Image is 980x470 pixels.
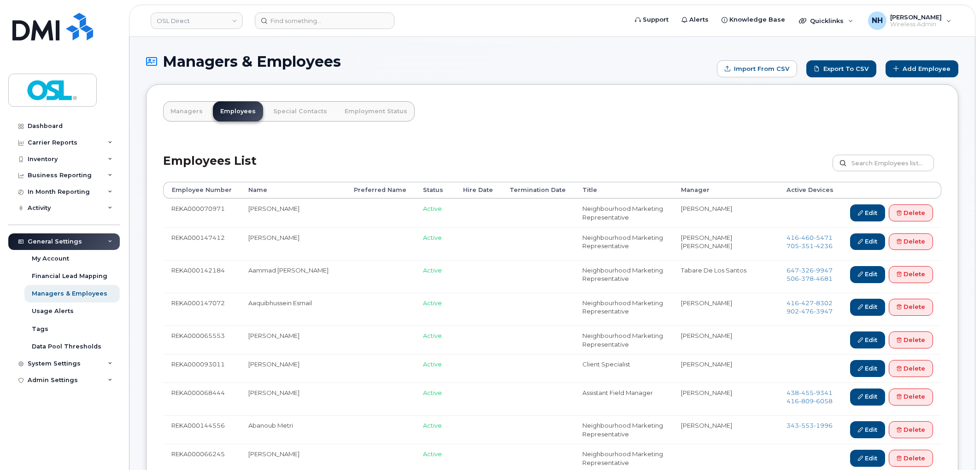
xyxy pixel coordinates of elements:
[423,389,442,396] span: Active
[814,299,833,307] span: 8302
[799,308,814,315] span: 476
[163,260,240,293] td: REKA000142184
[889,389,933,406] a: Delete
[786,299,833,307] span: 416
[786,267,833,274] span: 647
[889,360,933,377] a: Delete
[574,354,673,383] td: Client Specialist
[681,242,770,250] li: [PERSON_NAME]
[240,415,346,444] td: Abanoub Metri
[814,422,833,429] span: 1996
[163,325,240,354] td: REKA000065553
[786,308,833,315] a: 9024763947
[814,397,833,405] span: 6058
[673,182,778,198] th: Manager
[455,182,501,198] th: Hire Date
[240,293,346,325] td: Aaquibhussein Esmail
[814,389,833,396] span: 9341
[574,415,673,444] td: Neighbourhood Marketing Representative
[889,421,933,438] a: Delete
[423,234,442,241] span: Active
[717,60,797,77] form: Import from CSV
[850,421,885,438] a: Edit
[574,227,673,260] td: Neighbourhood Marketing Representative
[889,233,933,250] a: Delete
[574,182,673,198] th: Title
[786,308,833,315] span: 902
[786,275,833,282] a: 5063784681
[786,275,833,282] span: 506
[163,198,240,227] td: REKA000070971
[799,234,814,241] span: 460
[681,389,770,397] li: [PERSON_NAME]
[240,227,346,260] td: [PERSON_NAME]
[574,198,673,227] td: Neighbourhood Marketing Representative
[778,182,842,198] th: Active Devices
[889,450,933,467] a: Delete
[423,332,442,339] span: Active
[886,60,958,77] a: Add Employee
[423,450,442,458] span: Active
[850,331,885,348] a: Edit
[850,204,885,221] a: Edit
[574,325,673,354] td: Neighbourhood Marketing Representative
[240,383,346,415] td: [PERSON_NAME]
[163,293,240,325] td: REKA000147072
[213,101,263,122] a: Employees
[240,325,346,354] td: [PERSON_NAME]
[799,389,814,396] span: 455
[850,233,885,250] a: Edit
[574,293,673,325] td: Neighbourhood Marketing Representative
[574,383,673,415] td: Assistant Field Manager
[501,182,574,198] th: Termination Date
[799,422,814,429] span: 553
[850,266,885,283] a: Edit
[786,422,833,429] a: 3435531996
[889,331,933,348] a: Delete
[346,182,415,198] th: Preferred Name
[163,354,240,383] td: REKA000093011
[814,267,833,274] span: 9947
[786,234,833,241] span: 416
[850,389,885,406] a: Edit
[786,242,833,250] span: 705
[415,182,455,198] th: Status
[574,260,673,293] td: Neighbourhood Marketing Representative
[146,53,712,70] h1: Managers & Employees
[814,308,833,315] span: 3947
[889,266,933,283] a: Delete
[786,389,833,396] a: 4384559341
[786,397,833,405] a: 4168096058
[786,267,833,274] a: 6473269947
[163,101,210,122] a: Managers
[423,267,442,274] span: Active
[681,266,770,275] li: Tabare De Los Santos
[814,234,833,241] span: 5471
[814,275,833,282] span: 4681
[806,60,876,77] a: Export to CSV
[786,242,833,250] a: 7053514236
[163,155,257,182] h2: Employees List
[240,182,346,198] th: Name
[423,299,442,307] span: Active
[799,397,814,405] span: 809
[889,204,933,221] a: Delete
[266,101,334,122] a: Special Contacts
[786,299,833,307] a: 4164278302
[240,198,346,227] td: [PERSON_NAME]
[423,360,442,368] span: Active
[423,422,442,429] span: Active
[240,354,346,383] td: [PERSON_NAME]
[799,267,814,274] span: 326
[163,415,240,444] td: REKA000144556
[850,360,885,377] a: Edit
[337,101,415,122] a: Employment Status
[423,205,442,212] span: Active
[681,360,770,369] li: [PERSON_NAME]
[163,227,240,260] td: REKA000147412
[786,422,833,429] span: 343
[799,242,814,250] span: 351
[163,182,240,198] th: Employee Number
[163,383,240,415] td: REKA000068444
[814,242,833,250] span: 4236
